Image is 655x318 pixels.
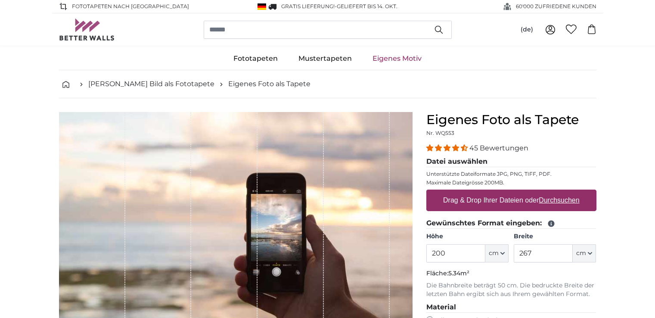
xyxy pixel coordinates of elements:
span: GRATIS Lieferung! [281,3,335,9]
span: 45 Bewertungen [469,144,528,152]
span: cm [576,249,586,258]
span: 4.36 stars [426,144,469,152]
h1: Eigenes Foto als Tapete [426,112,596,128]
span: Nr. WQ553 [426,130,454,136]
a: Fototapeten [223,47,288,70]
p: Die Bahnbreite beträgt 50 cm. Die bedruckte Breite der letzten Bahn ergibt sich aus Ihrem gewählt... [426,281,596,299]
legend: Datei auswählen [426,156,596,167]
button: (de) [514,22,540,37]
span: Fototapeten nach [GEOGRAPHIC_DATA] [72,3,189,10]
p: Fläche: [426,269,596,278]
nav: breadcrumbs [59,70,596,98]
a: Eigenes Motiv [362,47,432,70]
span: cm [489,249,499,258]
p: Maximale Dateigrösse 200MB. [426,179,596,186]
p: Unterstützte Dateiformate JPG, PNG, TIFF, PDF. [426,171,596,178]
a: Mustertapeten [288,47,362,70]
button: cm [485,244,509,262]
label: Drag & Drop Ihrer Dateien oder [440,192,583,209]
span: Geliefert bis 14. Okt. [337,3,397,9]
a: Eigenes Foto als Tapete [228,79,310,89]
legend: Gewünschtes Format eingeben: [426,218,596,229]
img: Deutschland [258,3,266,10]
a: [PERSON_NAME] Bild als Fototapete [88,79,214,89]
img: Betterwalls [59,19,115,41]
span: - [335,3,397,9]
u: Durchsuchen [539,196,579,204]
span: 60'000 ZUFRIEDENE KUNDEN [516,3,596,10]
label: Höhe [426,232,509,241]
button: cm [573,244,596,262]
legend: Material [426,302,596,313]
span: 5.34m² [448,269,469,277]
label: Breite [514,232,596,241]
